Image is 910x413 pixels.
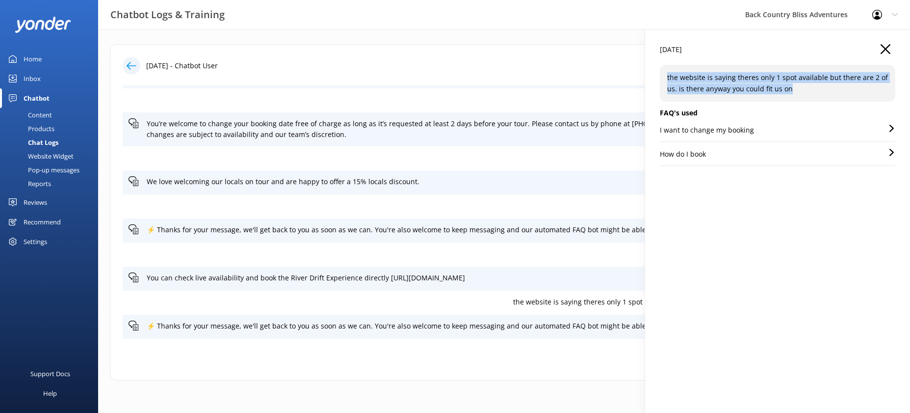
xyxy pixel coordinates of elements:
[6,149,74,163] div: Website Widget
[129,152,861,163] p: im a local what discount do i get
[6,136,58,149] div: Chat Logs
[147,273,880,283] p: You can check live availability and book the River Drift Experience directly [URL][DOMAIN_NAME]
[147,321,880,331] p: ⚡ Thanks for your message, we'll get back to you as soon as we can. You're also welcome to keep m...
[667,72,888,94] p: the website is saying theres only 1 spot available but there are 2 of us. is there anyway you cou...
[110,7,225,23] h3: Chatbot Logs & Training
[24,69,41,88] div: Inbox
[24,212,61,232] div: Recommend
[129,248,861,259] p: Can i book a group of 18 on a river drift
[6,136,98,149] a: Chat Logs
[6,149,98,163] a: Website Widget
[6,122,54,136] div: Products
[6,177,51,191] div: Reports
[129,297,861,307] p: the website is saying theres only 1 spot available but there are 2 of us. is there anyway you cou...
[6,163,98,177] a: Pop-up messages
[15,17,71,33] img: yonder-white-logo.png
[24,232,47,251] div: Settings
[6,177,98,191] a: Reports
[6,108,52,122] div: Content
[147,176,880,187] p: We love welcoming our locals on tour and are happy to offer a 15% locals discount.
[660,108,895,118] h5: FAQ's used
[147,224,880,235] p: ⚡ Thanks for your message, we'll get back to you as soon as we can. You're also welcome to keep m...
[30,364,70,384] div: Support Docs
[660,149,706,160] p: How do I book
[660,125,754,136] p: I want to change my booking
[146,60,218,71] p: [DATE] - Chatbot User
[129,200,861,211] p: i live in [GEOGRAPHIC_DATA], is that considered local
[6,122,98,136] a: Products
[881,44,890,55] button: Close
[43,384,57,403] div: Help
[6,163,79,177] div: Pop-up messages
[6,108,98,122] a: Content
[660,44,682,55] p: [DATE]
[24,49,42,69] div: Home
[129,94,861,105] p: I have an existing booking id like to change the date of
[24,193,47,212] div: Reviews
[147,118,880,140] p: You’re welcome to change your booking date free of charge as long as it’s requested at least 2 da...
[24,88,50,108] div: Chatbot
